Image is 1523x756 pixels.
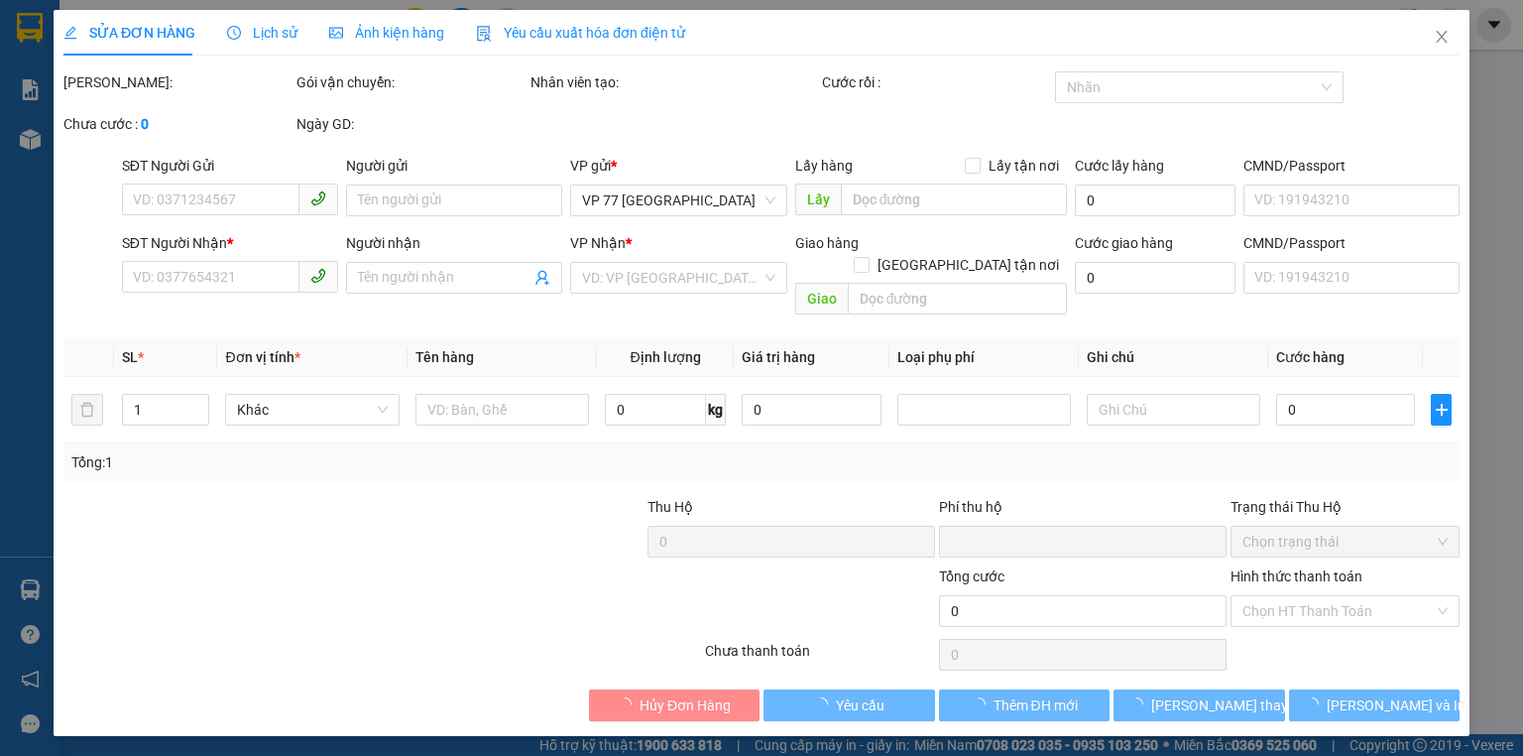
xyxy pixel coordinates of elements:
[346,232,562,254] div: Người nhận
[476,25,685,41] span: Yêu cầu xuất hóa đơn điện tử
[618,697,640,711] span: loading
[237,395,387,425] span: Khác
[71,394,103,426] button: delete
[530,71,818,93] div: Nhân viên tạo:
[1243,232,1460,254] div: CMND/Passport
[1414,10,1469,65] button: Close
[1087,394,1260,426] input: Ghi Chú
[1129,697,1151,711] span: loading
[840,184,1067,215] input: Dọc đường
[534,270,550,286] span: user-add
[1151,694,1310,716] span: [PERSON_NAME] thay đổi
[1230,496,1460,518] div: Trạng thái Thu Hộ
[1243,155,1460,177] div: CMND/Passport
[1431,394,1452,426] button: plus
[141,116,149,132] b: 0
[706,394,726,426] span: kg
[794,158,852,174] span: Lấy hàng
[582,186,774,215] span: VP 77 Thái Nguyên
[822,71,1051,93] div: Cước rồi :
[1327,694,1465,716] span: [PERSON_NAME] và In
[1230,568,1362,584] label: Hình thức thanh toán
[63,25,195,41] span: SỬA ĐƠN HÀNG
[1434,29,1450,45] span: close
[939,568,1004,584] span: Tổng cước
[227,25,297,41] span: Lịch sử
[1075,262,1235,294] input: Cước giao hàng
[310,190,326,206] span: phone
[742,349,815,365] span: Giá trị hàng
[763,690,935,721] button: Yêu cầu
[346,155,562,177] div: Người gửi
[310,268,326,284] span: phone
[1113,690,1285,721] button: [PERSON_NAME] thay đổi
[794,235,858,251] span: Giao hàng
[296,71,526,93] div: Gói vận chuyển:
[63,71,293,93] div: [PERSON_NAME]:
[227,26,241,40] span: clock-circle
[476,26,492,42] img: icon
[122,155,338,177] div: SĐT Người Gửi
[646,499,692,515] span: Thu Hộ
[814,697,836,711] span: loading
[1289,690,1461,721] button: [PERSON_NAME] và In
[589,690,761,721] button: Hủy Đơn Hàng
[63,26,77,40] span: edit
[1075,158,1164,174] label: Cước lấy hàng
[414,394,588,426] input: VD: Bàn, Ghế
[570,155,786,177] div: VP gửi
[1432,402,1451,418] span: plus
[122,349,138,365] span: SL
[939,690,1111,721] button: Thêm ĐH mới
[296,113,526,135] div: Ngày GD:
[993,694,1077,716] span: Thêm ĐH mới
[570,235,626,251] span: VP Nhận
[847,283,1067,315] input: Dọc đường
[1079,338,1268,377] th: Ghi chú
[794,184,840,215] span: Lấy
[1242,527,1448,557] span: Chọn trạng thái
[939,496,1227,526] div: Phí thu hộ
[1075,185,1235,216] input: Cước lấy hàng
[414,349,473,365] span: Tên hàng
[630,349,700,365] span: Định lượng
[122,232,338,254] div: SĐT Người Nhận
[971,697,993,711] span: loading
[889,338,1079,377] th: Loại phụ phí
[981,155,1067,177] span: Lấy tận nơi
[1305,697,1327,711] span: loading
[1276,349,1345,365] span: Cước hàng
[329,26,343,40] span: picture
[225,349,299,365] span: Đơn vị tính
[640,694,731,716] span: Hủy Đơn Hàng
[870,254,1067,276] span: [GEOGRAPHIC_DATA] tận nơi
[1075,235,1173,251] label: Cước giao hàng
[63,113,293,135] div: Chưa cước :
[794,283,847,315] span: Giao
[703,640,936,675] div: Chưa thanh toán
[329,25,444,41] span: Ảnh kiện hàng
[71,451,589,473] div: Tổng: 1
[836,694,884,716] span: Yêu cầu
